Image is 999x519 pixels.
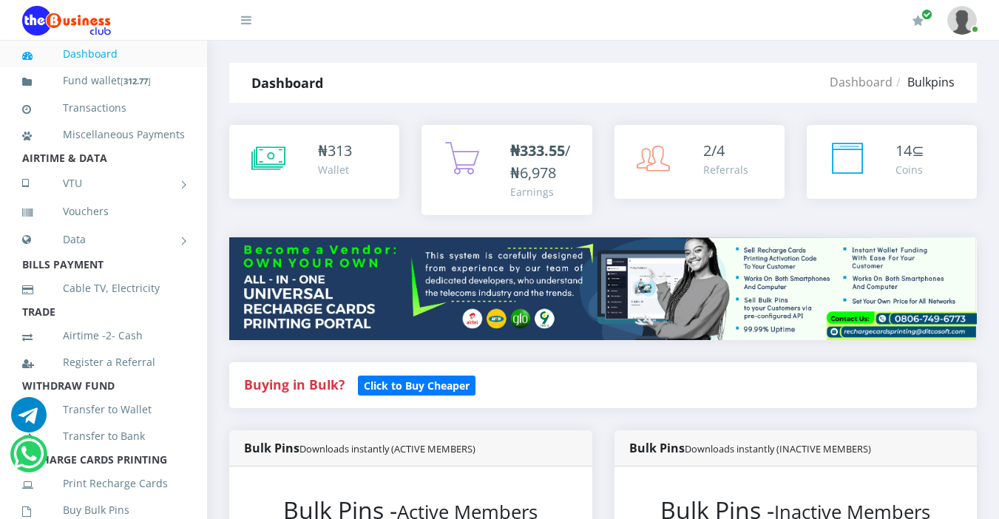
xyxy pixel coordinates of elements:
[251,74,323,92] strong: Dashboard
[22,37,185,71] a: Dashboard
[22,345,185,379] a: Register a Referral
[421,125,592,215] a: ₦333.55/₦6,978 Earnings
[22,194,185,228] a: Vouchers
[328,140,352,160] span: 313
[510,140,565,160] b: ₦333.55
[364,379,470,393] b: Click to Buy Cheaper
[22,319,185,353] a: Airtime -2- Cash
[229,237,977,340] img: multitenant_rcp.png
[123,75,148,86] b: 312.77
[299,442,475,455] small: Downloads instantly (ACTIVE MEMBERS)
[318,140,352,162] div: ₦
[121,75,151,86] small: [ ]
[22,221,185,258] a: Data
[22,64,185,98] a: Fund wallet[312.77]
[229,125,399,199] a: ₦313 Wallet
[830,74,893,90] a: Dashboard
[244,376,345,393] strong: Buying in Bulk?
[614,125,785,199] a: 2/4 Referrals
[685,442,871,455] small: Downloads instantly (INACTIVE MEMBERS)
[703,140,725,160] span: 2/4
[358,376,475,393] a: Click to Buy Cheaper
[22,6,111,35] img: Logo
[947,6,977,35] img: User
[13,447,44,472] a: Chat for support
[22,91,185,125] a: Transactions
[244,440,475,456] strong: Bulk Pins
[921,9,932,20] span: Renew/Upgrade Subscription
[893,73,955,91] li: Bulkpins
[510,140,570,183] span: /₦6,978
[895,140,924,162] div: ⊆
[22,419,185,453] a: Transfer to Bank
[11,408,47,432] a: Chat for support
[22,393,185,427] a: Transfer to Wallet
[912,15,924,27] i: Renew/Upgrade Subscription
[629,440,871,456] strong: Bulk Pins
[510,184,577,200] div: Earnings
[895,162,924,177] div: Coins
[703,162,748,177] div: Referrals
[22,271,185,305] a: Cable TV, Electricity
[895,140,912,160] span: 14
[318,162,352,177] div: Wallet
[22,118,185,152] a: Miscellaneous Payments
[22,467,185,501] a: Print Recharge Cards
[22,165,185,202] a: VTU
